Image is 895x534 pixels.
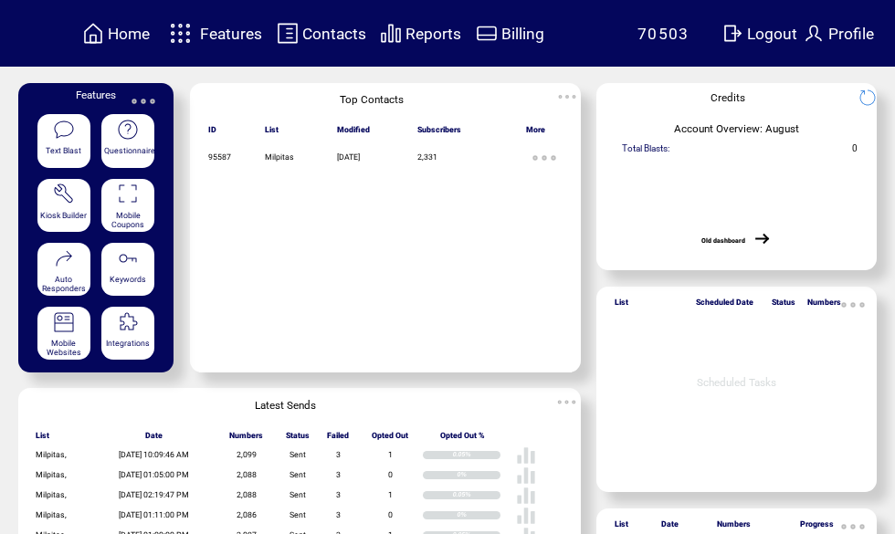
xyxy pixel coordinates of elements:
[377,19,464,47] a: Reports
[501,25,544,43] span: Billing
[265,152,294,162] span: Milpitas
[615,298,628,312] span: List
[336,470,341,479] span: 3
[265,125,279,140] span: List
[119,470,189,479] span: [DATE] 01:05:00 PM
[526,125,545,140] span: More
[36,490,67,499] span: Milpitas,
[76,89,116,101] span: Features
[274,19,369,47] a: Contacts
[327,431,349,445] span: Failed
[277,22,299,45] img: contacts.svg
[476,22,498,45] img: creidtcard.svg
[637,25,690,43] span: 70503
[37,243,91,297] a: Auto Responders
[747,25,797,43] span: Logout
[119,450,189,459] span: [DATE] 10:09:46 AM
[719,19,800,47] a: Logout
[516,445,536,466] img: poll%20-%20white.svg
[717,519,751,534] span: Numbers
[237,510,257,519] span: 2,086
[37,307,91,361] a: Mobile Websites
[125,83,162,120] img: ellypsis.svg
[526,140,563,176] img: ellypsis.svg
[453,491,501,499] div: 0.05%
[852,143,858,159] span: 0
[440,431,485,445] span: Opted Out %
[286,431,310,445] span: Status
[417,125,461,140] span: Subscribers
[372,431,408,445] span: Opted Out
[380,22,402,45] img: chart.svg
[200,25,262,43] span: Features
[162,16,265,51] a: Features
[117,119,139,141] img: questionnaire.svg
[145,431,163,445] span: Date
[47,339,81,357] span: Mobile Websites
[110,275,146,284] span: Keywords
[119,510,189,519] span: [DATE] 01:11:00 PM
[337,152,360,162] span: [DATE]
[772,298,795,312] span: Status
[36,431,49,445] span: List
[101,243,155,297] a: Keywords
[117,247,139,269] img: keywords.svg
[661,519,679,534] span: Date
[800,19,877,47] a: Profile
[835,287,871,323] img: ellypsis.svg
[516,466,536,486] img: poll%20-%20white.svg
[290,490,306,499] span: Sent
[117,183,139,204] img: coupons.svg
[79,19,153,47] a: Home
[290,510,306,519] span: Sent
[237,450,257,459] span: 2,099
[807,298,841,312] span: Numbers
[553,388,581,416] img: ellypsis.svg
[104,146,155,155] span: Questionnaire
[622,143,669,159] span: Total Blasts:
[337,125,370,140] span: Modified
[701,236,745,245] a: Old dashboard
[36,510,67,519] span: Milpitas,
[721,22,743,45] img: exit.svg
[53,247,75,269] img: auto-responders.svg
[82,22,104,45] img: home.svg
[46,146,81,155] span: Text Blast
[117,311,139,333] img: integrations.svg
[516,506,536,526] img: poll%20-%20white.svg
[42,275,86,293] span: Auto Responders
[237,470,257,479] span: 2,088
[800,519,834,534] span: Progress
[388,470,393,479] span: 0
[458,511,501,519] div: 0%
[388,490,393,499] span: 1
[101,114,155,168] a: Questionnaire
[101,307,155,361] a: Integrations
[302,25,366,43] span: Contacts
[229,431,263,445] span: Numbers
[674,122,799,135] span: Account Overview: August
[340,93,404,106] span: Top Contacts
[828,25,874,43] span: Profile
[336,490,341,499] span: 3
[108,25,150,43] span: Home
[615,519,628,534] span: List
[553,83,581,110] img: ellypsis.svg
[697,376,776,389] span: Scheduled Tasks
[53,119,75,141] img: text-blast.svg
[290,470,306,479] span: Sent
[36,470,67,479] span: Milpitas,
[473,19,547,47] a: Billing
[255,399,316,412] span: Latest Sends
[453,451,501,459] div: 0.05%
[36,450,67,459] span: Milpitas,
[208,125,216,140] span: ID
[37,179,91,233] a: Kiosk Builder
[37,114,91,168] a: Text Blast
[164,18,196,48] img: features.svg
[516,486,536,506] img: poll%20-%20white.svg
[237,490,257,499] span: 2,088
[388,510,393,519] span: 0
[208,152,231,162] span: 95587
[803,22,825,45] img: profile.svg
